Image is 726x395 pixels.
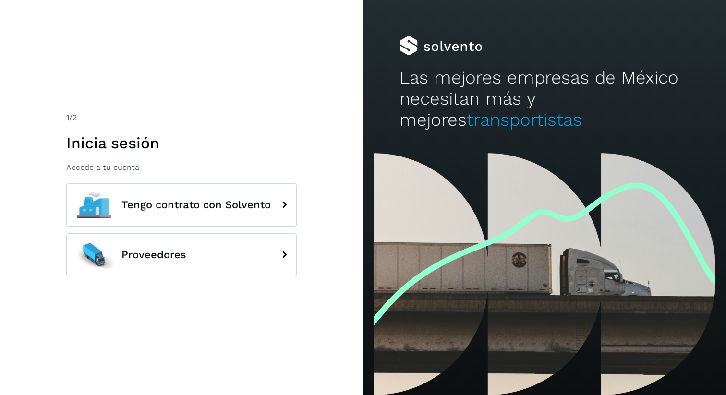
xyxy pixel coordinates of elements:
[66,112,297,123] div: /2
[399,67,690,131] h2: Las mejores empresas de México necesitan más y mejores
[66,113,69,122] span: 1
[66,183,297,227] button: Tengo contrato con Solvento
[121,199,271,211] span: Tengo contrato con Solvento
[66,233,297,276] button: Proveedores
[467,109,582,130] span: transportistas
[66,163,297,172] p: Accede a tu cuenta
[66,134,297,152] h1: Inicia sesión
[121,249,186,261] span: Proveedores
